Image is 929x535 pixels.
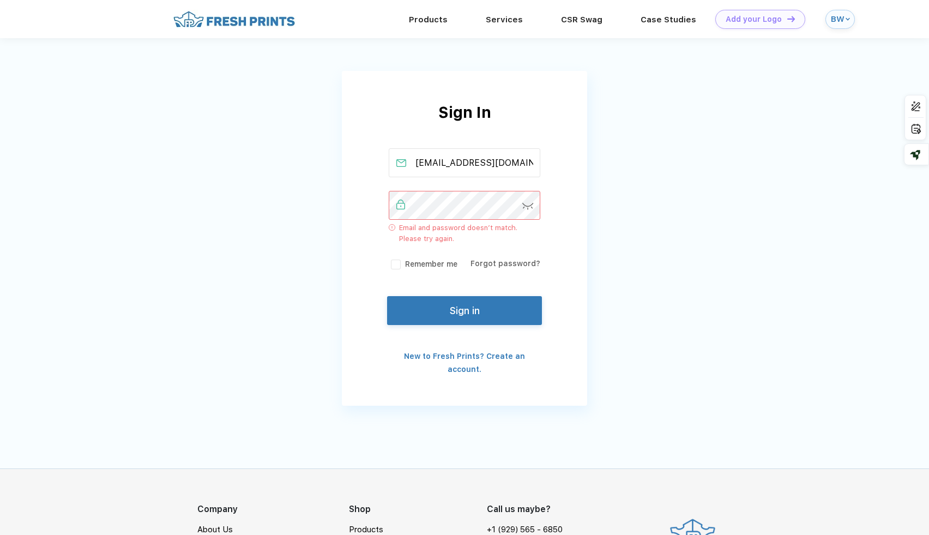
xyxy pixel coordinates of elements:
[396,200,405,209] img: password_active.svg
[349,503,487,516] div: Shop
[726,15,782,24] div: Add your Logo
[389,224,395,231] img: error_icon_desktop.svg
[787,16,795,22] img: DT
[396,159,406,167] img: email_active.svg
[831,15,843,24] div: BW
[404,352,525,374] a: New to Fresh Prints? Create an account.
[846,17,850,21] img: arrow_down_blue.svg
[470,259,540,268] a: Forgot password?
[387,296,542,325] button: Sign in
[487,503,570,516] div: Call us maybe?
[197,503,349,516] div: Company
[170,10,298,29] img: fo%20logo%202.webp
[409,15,448,25] a: Products
[522,203,534,210] img: password-icon.svg
[349,525,383,534] a: Products
[399,223,541,244] span: Email and password doesn’t match. Please try again.
[389,259,457,270] label: Remember me
[342,101,587,148] div: Sign In
[197,525,233,534] a: About Us
[389,148,541,177] input: Email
